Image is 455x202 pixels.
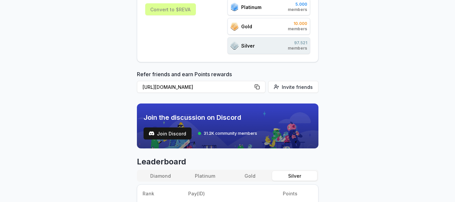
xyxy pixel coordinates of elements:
span: Gold [241,23,252,30]
img: ranks_icon [230,41,238,50]
a: testJoin Discord [144,127,192,139]
span: members [288,7,307,12]
span: Leaderboard [137,156,318,167]
button: Gold [227,171,272,181]
img: test [149,131,154,136]
span: 97.521 [288,40,307,46]
button: Invite friends [268,81,318,93]
img: ranks_icon [230,3,238,11]
span: Platinum [241,4,261,11]
button: Diamond [138,171,183,181]
div: Refer friends and earn Points rewards [137,70,318,96]
span: members [288,26,307,32]
button: Join Discord [144,127,192,139]
span: members [288,46,307,51]
span: Silver [241,42,255,49]
span: Join Discord [157,130,186,137]
span: 10.000 [288,21,307,26]
button: Silver [272,171,317,181]
span: Join the discussion on Discord [144,113,257,122]
span: Invite friends [282,84,313,91]
span: 31.2K community members [204,131,257,136]
button: [URL][DOMAIN_NAME] [137,81,265,93]
span: 5.000 [288,2,307,7]
img: ranks_icon [230,22,238,31]
img: discord_banner [137,103,318,148]
button: Platinum [183,171,227,181]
